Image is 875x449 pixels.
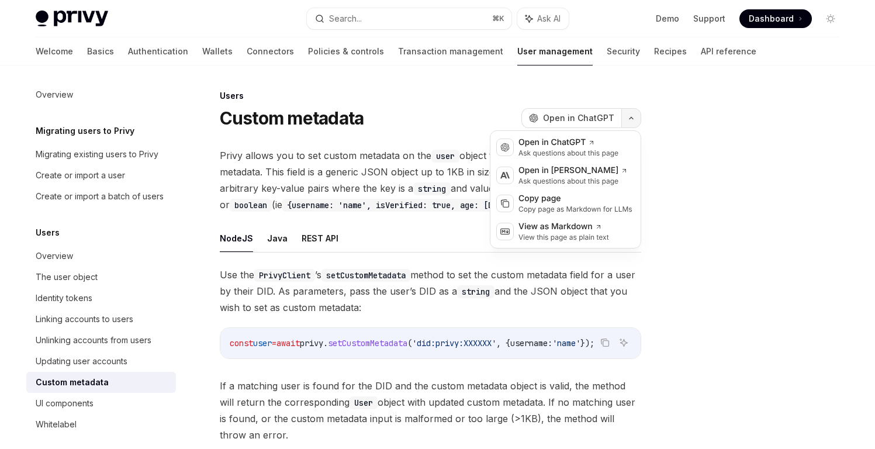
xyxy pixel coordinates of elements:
a: Identity tokens [26,288,176,309]
span: Open in ChatGPT [543,112,614,124]
a: The user object [26,267,176,288]
div: Create or import a user [36,168,125,182]
button: Ask AI [517,8,569,29]
span: privy [300,338,323,348]
div: Copy page as Markdown for LLMs [518,205,632,214]
div: Users [220,90,641,102]
button: REST API [302,224,338,252]
button: Ask AI [616,335,631,350]
span: Dashboard [749,13,794,25]
span: user [253,338,272,348]
div: Updating user accounts [36,354,127,368]
h5: Migrating users to Privy [36,124,134,138]
code: boolean [230,199,272,212]
a: Basics [87,37,114,65]
code: user [431,150,459,163]
button: Copy the contents from the code block [597,335,613,350]
button: Toggle dark mode [821,9,840,28]
a: Transaction management [398,37,503,65]
a: User management [517,37,593,65]
a: Policies & controls [308,37,384,65]
button: Open in ChatGPT [521,108,621,128]
span: setCustomMetadata [328,338,407,348]
div: Identity tokens [36,291,92,305]
span: Privy allows you to set custom metadata on the object to store any app-specific metadata. This fi... [220,147,641,213]
a: Support [693,13,725,25]
a: Custom metadata [26,372,176,393]
code: string [457,285,494,298]
div: UI components [36,396,94,410]
a: Recipes [654,37,687,65]
div: Migrating existing users to Privy [36,147,158,161]
div: Custom metadata [36,375,109,389]
button: Search...⌘K [307,8,511,29]
span: const [230,338,253,348]
div: The user object [36,270,98,284]
code: {username: 'name', isVerified: true, age: [DEMOGRAPHIC_DATA]} [282,199,577,212]
a: Overview [26,84,176,105]
h5: Users [36,226,60,240]
a: Linking accounts to users [26,309,176,330]
a: Demo [656,13,679,25]
a: Connectors [247,37,294,65]
span: ⌘ K [492,14,504,23]
a: Dashboard [739,9,812,28]
div: Create or import a batch of users [36,189,164,203]
span: Ask AI [537,13,561,25]
code: string [413,182,451,195]
span: If a matching user is found for the DID and the custom metadata object is valid, the method will ... [220,378,641,443]
span: , { [496,338,510,348]
button: Java [267,224,288,252]
div: Overview [36,88,73,102]
a: Overview [26,246,176,267]
span: . [323,338,328,348]
code: PrivyClient [254,269,315,282]
a: Welcome [36,37,73,65]
div: View as Markdown [518,221,609,233]
img: light logo [36,11,108,27]
span: ( [407,338,412,348]
code: User [350,396,378,409]
span: username: [510,338,552,348]
span: 'name' [552,338,580,348]
div: Unlinking accounts from users [36,333,151,347]
a: Create or import a user [26,165,176,186]
div: Search... [329,12,362,26]
span: await [276,338,300,348]
code: setCustomMetadata [321,269,410,282]
span: }); [580,338,594,348]
div: Whitelabel [36,417,77,431]
a: Whitelabel [26,414,176,435]
a: UI components [26,393,176,414]
a: Wallets [202,37,233,65]
div: Open in ChatGPT [518,137,618,148]
a: Create or import a batch of users [26,186,176,207]
h1: Custom metadata [220,108,364,129]
span: = [272,338,276,348]
a: Updating user accounts [26,351,176,372]
a: Authentication [128,37,188,65]
div: Linking accounts to users [36,312,133,326]
button: NodeJS [220,224,253,252]
a: Security [607,37,640,65]
div: Ask questions about this page [518,148,618,158]
div: Copy page [518,193,632,205]
a: Migrating existing users to Privy [26,144,176,165]
div: View this page as plain text [518,233,609,242]
div: Overview [36,249,73,263]
a: Unlinking accounts from users [26,330,176,351]
a: API reference [701,37,756,65]
span: 'did:privy:XXXXXX' [412,338,496,348]
div: Open in [PERSON_NAME] [518,165,628,177]
span: Use the ’s method to set the custom metadata field for a user by their DID. As parameters, pass t... [220,267,641,316]
div: Ask questions about this page [518,177,628,186]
